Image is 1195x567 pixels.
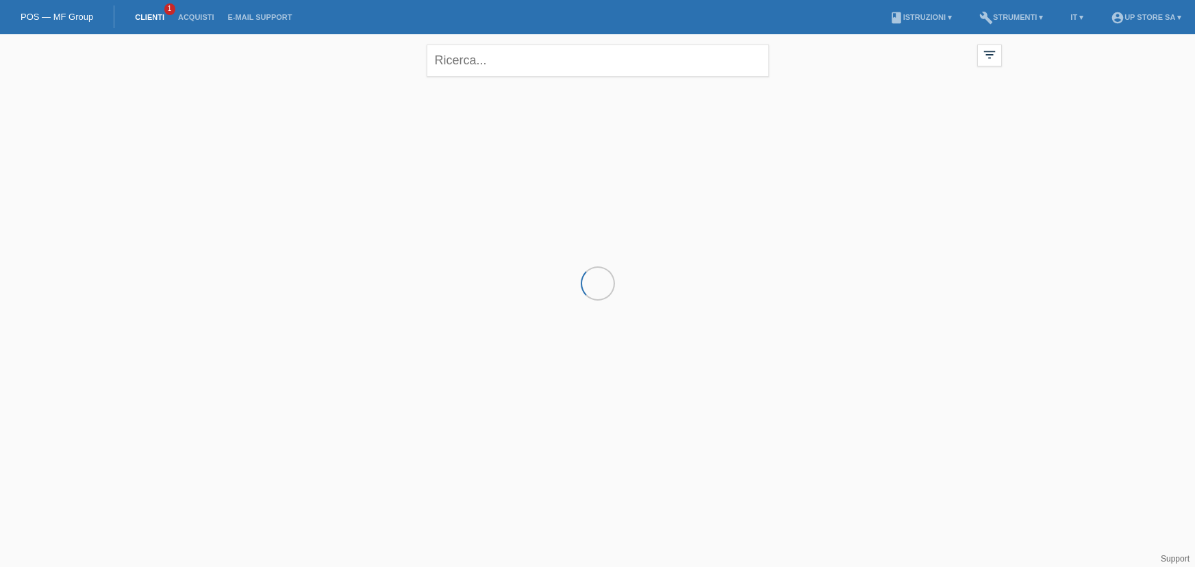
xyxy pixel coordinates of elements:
span: 1 [164,3,175,15]
i: filter_list [982,47,997,62]
i: build [979,11,993,25]
a: account_circleUp Store SA ▾ [1104,13,1188,21]
a: Clienti [128,13,171,21]
i: account_circle [1111,11,1124,25]
a: Support [1161,554,1190,564]
a: POS — MF Group [21,12,93,22]
a: E-mail Support [221,13,299,21]
a: IT ▾ [1064,13,1090,21]
input: Ricerca... [427,45,769,77]
i: book [890,11,903,25]
a: buildStrumenti ▾ [972,13,1050,21]
a: bookIstruzioni ▾ [883,13,959,21]
a: Acquisti [171,13,221,21]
